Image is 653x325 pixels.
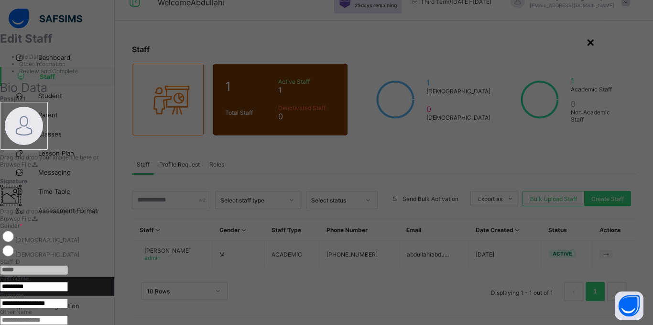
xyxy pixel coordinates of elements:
span: Review and Complete [19,67,78,75]
img: bannerImage [5,107,43,145]
button: Open asap [615,291,643,320]
label: [DEMOGRAPHIC_DATA] [15,251,79,258]
div: × [586,34,595,50]
span: Bio Data [19,53,42,60]
label: [DEMOGRAPHIC_DATA] [15,236,79,244]
span: Other Information [19,60,65,67]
